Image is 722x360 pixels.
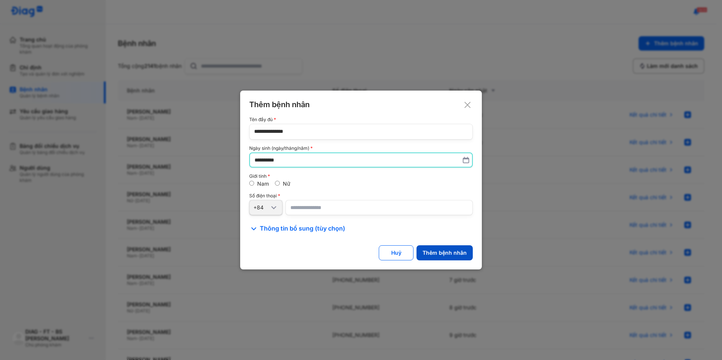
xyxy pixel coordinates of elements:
[260,224,345,233] span: Thông tin bổ sung (tùy chọn)
[283,180,290,187] label: Nữ
[257,180,269,187] label: Nam
[249,174,473,179] div: Giới tính
[249,146,473,151] div: Ngày sinh (ngày/tháng/năm)
[423,249,467,256] div: Thêm bệnh nhân
[379,245,413,260] button: Huỷ
[249,193,473,198] div: Số điện thoại
[249,117,473,122] div: Tên đầy đủ
[253,204,269,211] div: +84
[417,245,473,260] button: Thêm bệnh nhân
[249,100,473,109] div: Thêm bệnh nhân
